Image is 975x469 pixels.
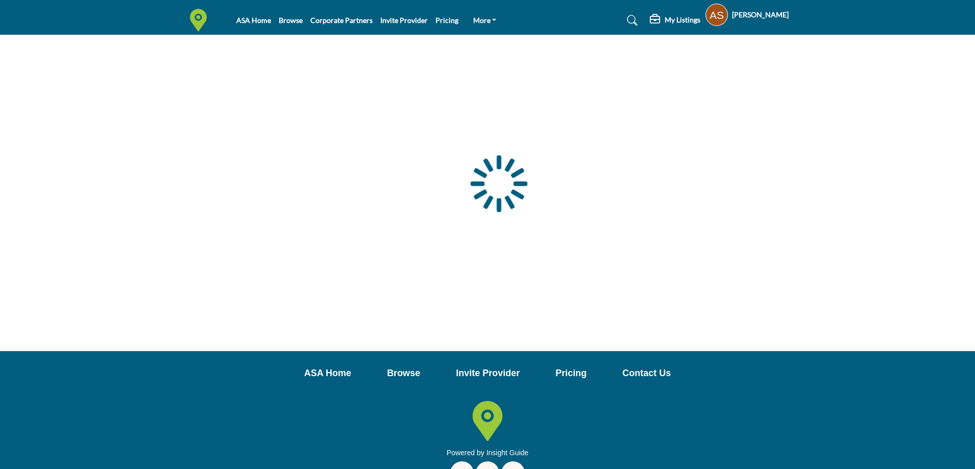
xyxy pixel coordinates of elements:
[617,12,644,29] a: Search
[310,16,373,24] a: Corporate Partners
[304,366,351,380] a: ASA Home
[622,366,671,380] a: Contact Us
[467,401,508,441] img: No Site Logo
[447,449,528,457] a: Powered by Insight Guide
[187,9,215,32] img: Site Logo
[555,366,587,380] a: Pricing
[279,16,303,24] a: Browse
[380,16,428,24] a: Invite Provider
[236,16,271,24] a: ASA Home
[435,16,458,24] a: Pricing
[456,366,520,380] a: Invite Provider
[466,13,504,28] a: More
[705,4,728,26] button: Show hide supplier dropdown
[665,15,700,24] h5: My Listings
[650,14,700,27] div: My Listings
[732,10,789,20] h5: [PERSON_NAME]
[387,366,420,380] a: Browse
